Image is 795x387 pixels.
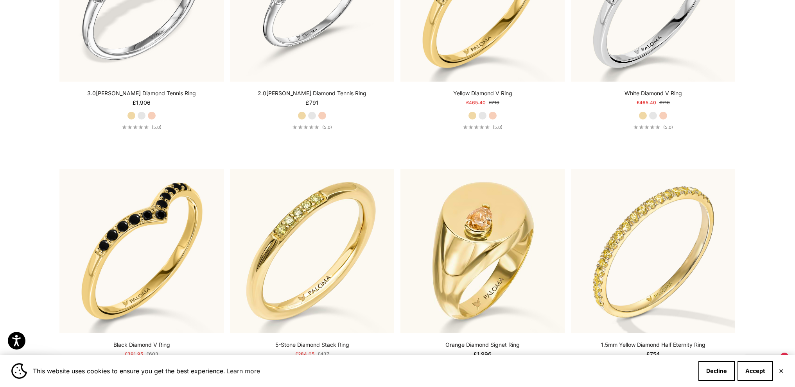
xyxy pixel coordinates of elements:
sale-price: £465.40 [466,99,486,107]
a: 3.0[PERSON_NAME] Diamond Tennis Ring [87,89,196,97]
sale-price: £754 [646,350,660,358]
span: This website uses cookies to ensure you get the best experience. [33,365,692,377]
a: 5.0 out of 5.0 stars(5.0) [293,125,332,130]
a: 2.0[PERSON_NAME] Diamond Tennis Ring [258,89,366,97]
a: Orange Diamond Signet Ring [445,341,520,349]
a: 5.0 out of 5.0 stars(5.0) [463,125,502,130]
img: #YellowGold [59,169,224,333]
button: Decline [698,361,735,381]
compare-at-price: £603 [146,350,158,358]
a: Learn more [225,365,261,377]
a: #YellowGold #RoseGold #WhiteGold [230,169,394,333]
img: #YellowGold [571,169,735,333]
sale-price: £791 [306,99,318,107]
img: Cookie banner [11,363,27,379]
button: Accept [738,361,773,381]
a: Yellow Diamond V Ring [453,89,512,97]
compare-at-price: £716 [489,99,499,107]
a: 5.0 out of 5.0 stars(5.0) [633,125,673,130]
sale-price: £1,906 [133,99,151,107]
a: 1.5mm Yellow Diamond Half Eternity Ring [601,341,705,349]
div: 5.0 out of 5.0 stars [293,125,319,129]
sale-price: £284.05 [295,350,314,358]
sale-price: £1,996 [474,350,492,358]
button: Close [779,369,784,373]
img: #YellowGold [400,169,565,333]
sale-price: £391.95 [125,350,143,358]
span: (5.0) [152,125,162,130]
a: 5-Stone Diamond Stack Ring [275,341,349,349]
a: White Diamond V Ring [625,89,682,97]
div: 5.0 out of 5.0 stars [463,125,490,129]
compare-at-price: £437 [318,350,329,358]
img: #YellowGold [230,169,394,333]
span: (5.0) [663,125,673,130]
a: Black Diamond V Ring [113,341,170,349]
span: (5.0) [493,125,502,130]
div: 5.0 out of 5.0 stars [633,125,660,129]
span: (5.0) [322,125,332,130]
a: 5.0 out of 5.0 stars(5.0) [122,125,162,130]
compare-at-price: £716 [659,99,670,107]
div: 5.0 out of 5.0 stars [122,125,149,129]
sale-price: £465.40 [637,99,656,107]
